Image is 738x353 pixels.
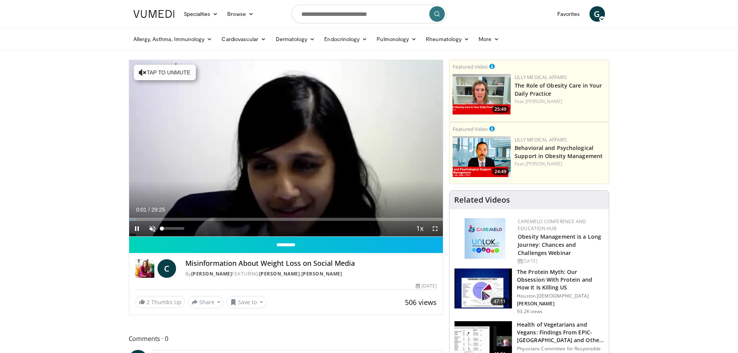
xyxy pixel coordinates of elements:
h3: The Protein Myth: Our Obsession With Protein and How It Is Killing US [517,268,604,291]
a: [PERSON_NAME] [301,270,342,277]
div: [DATE] [416,282,437,289]
div: By FEATURING , [185,270,437,277]
h4: Related Videos [454,195,510,205]
a: More [474,31,504,47]
img: 45df64a9-a6de-482c-8a90-ada250f7980c.png.150x105_q85_autocrop_double_scale_upscale_version-0.2.jpg [465,218,505,259]
a: C [157,259,176,278]
button: Unmute [145,221,160,236]
small: Featured Video [453,63,488,70]
div: [DATE] [518,258,603,265]
div: Feat. [515,98,606,105]
div: Feat. [515,160,606,167]
a: CaReMeLO Conference and Education Hub [518,218,586,232]
div: Volume Level [162,227,184,230]
h3: Health of Vegetarians and Vegans: Findings From EPIC-[GEOGRAPHIC_DATA] and Othe… [517,321,604,344]
img: e1208b6b-349f-4914-9dd7-f97803bdbf1d.png.150x105_q85_crop-smart_upscale.png [453,74,511,115]
a: Behavioral and Psychological Support in Obesity Management [515,144,603,160]
a: Rheumatology [421,31,474,47]
a: 47:11 The Protein Myth: Our Obsession With Protein and How It Is Killing US Houston [DEMOGRAPHIC_... [454,268,604,315]
a: 24:49 [453,136,511,177]
button: Fullscreen [427,221,443,236]
p: 93.2K views [517,308,543,315]
input: Search topics, interventions [292,5,447,23]
span: 2 [147,298,150,306]
a: The Role of Obesity Care in Your Daily Practice [515,82,602,97]
a: [PERSON_NAME] [259,270,300,277]
img: ba3304f6-7838-4e41-9c0f-2e31ebde6754.png.150x105_q85_crop-smart_upscale.png [453,136,511,177]
a: [PERSON_NAME] [525,98,562,105]
a: Cardiovascular [217,31,271,47]
span: 506 views [405,298,437,307]
a: 2 Thumbs Up [135,296,185,308]
button: Pause [129,221,145,236]
span: / [149,207,150,213]
span: 47:11 [491,298,509,305]
a: Allergy, Asthma, Immunology [129,31,217,47]
a: [PERSON_NAME] [525,160,562,167]
span: 25:49 [492,106,509,113]
a: Lilly Medical Affairs [515,136,567,143]
a: Favorites [553,6,585,22]
img: Dr. Carolynn Francavilla [135,259,154,278]
span: Comments 0 [129,334,444,344]
h4: Misinformation About Weight Loss on Social Media [185,259,437,268]
a: Endocrinology [320,31,372,47]
img: b7b8b05e-5021-418b-a89a-60a270e7cf82.150x105_q85_crop-smart_upscale.jpg [455,269,512,309]
p: [PERSON_NAME] [517,301,604,307]
a: Lilly Medical Affairs [515,74,567,81]
span: 24:49 [492,168,509,175]
a: Specialties [179,6,223,22]
a: Dermatology [271,31,320,47]
button: Tap to unmute [134,65,196,80]
span: 29:25 [151,207,165,213]
button: Save to [227,296,266,308]
img: VuMedi Logo [133,10,175,18]
a: [PERSON_NAME] [191,270,232,277]
a: G [589,6,605,22]
a: Browse [223,6,258,22]
div: Progress Bar [129,218,443,221]
p: Houston [DEMOGRAPHIC_DATA] [517,293,604,299]
a: 25:49 [453,74,511,115]
span: 0:01 [136,207,147,213]
video-js: Video Player [129,60,443,237]
a: Pulmonology [372,31,421,47]
a: Obesity Management is a Long Journey: Chances and Challenges Webinar [518,233,601,257]
button: Playback Rate [412,221,427,236]
small: Featured Video [453,126,488,133]
button: Share [188,296,224,308]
